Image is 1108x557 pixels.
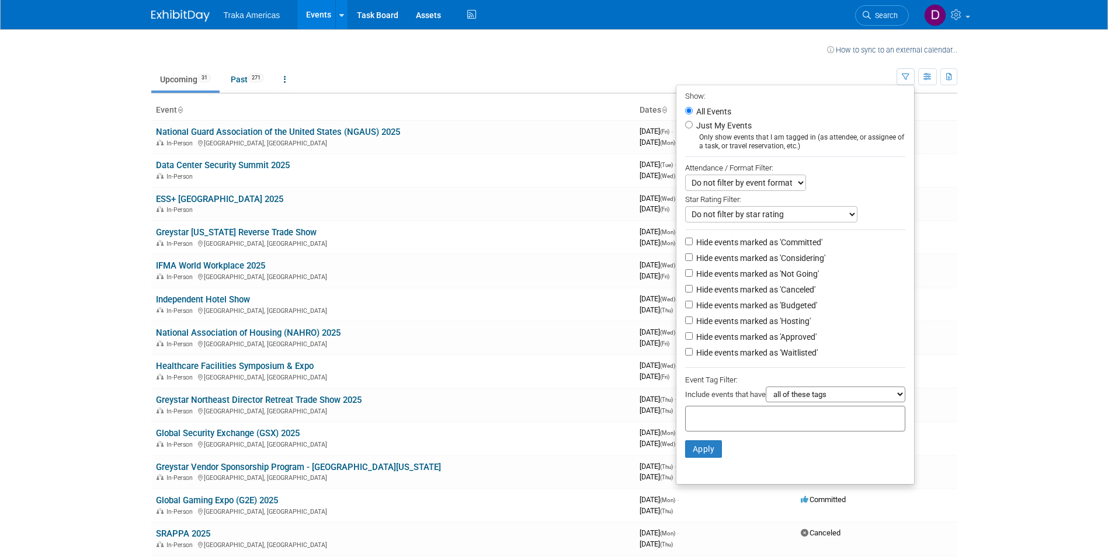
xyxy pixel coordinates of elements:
[156,238,630,248] div: [GEOGRAPHIC_DATA], [GEOGRAPHIC_DATA]
[660,128,669,135] span: (Fri)
[166,307,196,315] span: In-Person
[671,127,673,135] span: -
[801,495,846,504] span: Committed
[660,329,675,336] span: (Wed)
[156,339,630,348] div: [GEOGRAPHIC_DATA], [GEOGRAPHIC_DATA]
[660,262,675,269] span: (Wed)
[156,127,400,137] a: National Guard Association of the United States (NGAUS) 2025
[660,530,675,537] span: (Mon)
[156,395,362,405] a: Greystar Northeast Director Retreat Trade Show 2025
[640,271,669,280] span: [DATE]
[166,441,196,448] span: In-Person
[635,100,796,120] th: Dates
[156,528,210,539] a: SRAPPA 2025
[640,138,675,147] span: [DATE]
[640,127,673,135] span: [DATE]
[166,140,196,147] span: In-Person
[177,105,183,114] a: Sort by Event Name
[157,340,164,346] img: In-Person Event
[157,206,164,212] img: In-Person Event
[660,508,673,514] span: (Thu)
[156,260,265,271] a: IFMA World Workplace 2025
[640,428,679,437] span: [DATE]
[166,240,196,248] span: In-Person
[156,271,630,281] div: [GEOGRAPHIC_DATA], [GEOGRAPHIC_DATA]
[156,472,630,482] div: [GEOGRAPHIC_DATA], [GEOGRAPHIC_DATA]
[660,441,675,447] span: (Wed)
[156,328,341,338] a: National Association of Housing (NAHRO) 2025
[685,387,905,406] div: Include events that have
[660,206,669,213] span: (Fri)
[694,252,825,264] label: Hide events marked as 'Considering'
[166,206,196,214] span: In-Person
[694,236,822,248] label: Hide events marked as 'Committed'
[660,296,675,302] span: (Wed)
[660,430,675,436] span: (Mon)
[157,441,164,447] img: In-Person Event
[640,372,669,381] span: [DATE]
[156,372,630,381] div: [GEOGRAPHIC_DATA], [GEOGRAPHIC_DATA]
[224,11,280,20] span: Traka Americas
[677,528,679,537] span: -
[685,88,905,103] div: Show:
[675,462,676,471] span: -
[157,240,164,246] img: In-Person Event
[640,361,679,370] span: [DATE]
[157,474,164,480] img: In-Person Event
[640,160,676,169] span: [DATE]
[660,408,673,414] span: (Thu)
[157,307,164,313] img: In-Person Event
[660,173,675,179] span: (Wed)
[694,284,815,295] label: Hide events marked as 'Canceled'
[640,294,679,303] span: [DATE]
[661,105,667,114] a: Sort by Start Date
[151,10,210,22] img: ExhibitDay
[151,68,220,90] a: Upcoming31
[660,196,675,202] span: (Wed)
[660,340,669,347] span: (Fri)
[694,331,817,343] label: Hide events marked as 'Approved'
[157,541,164,547] img: In-Person Event
[640,528,679,537] span: [DATE]
[156,406,630,415] div: [GEOGRAPHIC_DATA], [GEOGRAPHIC_DATA]
[685,161,905,175] div: Attendance / Format Filter:
[660,229,675,235] span: (Mon)
[660,374,669,380] span: (Fri)
[827,46,957,54] a: How to sync to an external calendar...
[157,374,164,380] img: In-Person Event
[660,497,675,503] span: (Mon)
[248,74,264,82] span: 271
[166,374,196,381] span: In-Person
[660,162,673,168] span: (Tue)
[640,227,679,236] span: [DATE]
[694,268,819,280] label: Hide events marked as 'Not Going'
[660,474,673,481] span: (Thu)
[640,472,673,481] span: [DATE]
[640,395,676,403] span: [DATE]
[640,495,679,504] span: [DATE]
[660,541,673,548] span: (Thu)
[166,474,196,482] span: In-Person
[156,539,630,549] div: [GEOGRAPHIC_DATA], [GEOGRAPHIC_DATA]
[157,140,164,145] img: In-Person Event
[685,373,905,387] div: Event Tag Filter:
[151,100,635,120] th: Event
[640,238,675,247] span: [DATE]
[855,5,909,26] a: Search
[198,74,211,82] span: 31
[694,300,817,311] label: Hide events marked as 'Budgeted'
[694,347,818,358] label: Hide events marked as 'Waitlisted'
[156,495,278,506] a: Global Gaming Expo (G2E) 2025
[694,107,731,116] label: All Events
[640,194,679,203] span: [DATE]
[640,171,675,180] span: [DATE]
[156,138,630,147] div: [GEOGRAPHIC_DATA], [GEOGRAPHIC_DATA]
[640,204,669,213] span: [DATE]
[166,408,196,415] span: In-Person
[640,506,673,515] span: [DATE]
[640,439,675,448] span: [DATE]
[675,160,676,169] span: -
[157,408,164,413] img: In-Person Event
[156,506,630,516] div: [GEOGRAPHIC_DATA], [GEOGRAPHIC_DATA]
[924,4,946,26] img: Dorothy Pecoraro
